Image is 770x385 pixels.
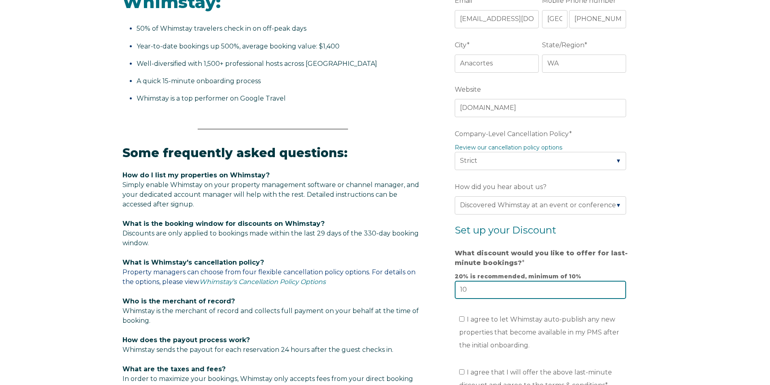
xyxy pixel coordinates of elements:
span: How do I list my properties on Whimstay? [122,171,270,179]
p: Property managers can choose from four flexible cancellation policy options. For details on the o... [122,258,423,287]
span: Simply enable Whimstay on your property management software or channel manager, and your dedicate... [122,181,419,208]
strong: 20% is recommended, minimum of 10% [455,273,581,280]
span: State/Region [542,39,584,51]
span: Whimstay sends the payout for each reservation 24 hours after the guest checks in. [122,346,393,353]
span: A quick 15-minute onboarding process [137,77,261,85]
span: What is the booking window for discounts on Whimstay? [122,220,325,227]
span: Whimstay is a top performer on Google Travel [137,95,286,102]
span: How did you hear about us? [455,181,546,193]
span: Well-diversified with 1,500+ professional hosts across [GEOGRAPHIC_DATA] [137,60,377,67]
span: How does the payout process work? [122,336,250,344]
input: I agree that I will offer the above last-minute discount and agree to the terms & conditions* [459,369,464,374]
strong: What discount would you like to offer for last-minute bookings? [455,249,628,267]
a: Whimstay's Cancellation Policy Options [199,278,326,286]
span: Who is the merchant of record? [122,297,235,305]
span: Company-Level Cancellation Policy [455,128,569,140]
span: What is Whimstay's cancellation policy? [122,259,264,266]
span: City [455,39,467,51]
span: Year-to-date bookings up 500%, average booking value: $1,400 [137,42,340,50]
input: I agree to let Whimstay auto-publish any new properties that become available in my PMS after the... [459,316,464,322]
span: Set up your Discount [455,224,556,236]
span: What are the taxes and fees? [122,365,226,373]
span: Website [455,83,481,96]
a: Review our cancellation policy options [455,144,562,151]
span: 50% of Whimstay travelers check in on off-peak days [137,25,306,32]
span: Discounts are only applied to bookings made within the last 29 days of the 330-day booking window. [122,229,419,247]
span: Whimstay is the merchant of record and collects full payment on your behalf at the time of booking. [122,307,419,324]
span: I agree to let Whimstay auto-publish any new properties that become available in my PMS after the... [459,316,619,349]
span: Some frequently asked questions: [122,145,348,160]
